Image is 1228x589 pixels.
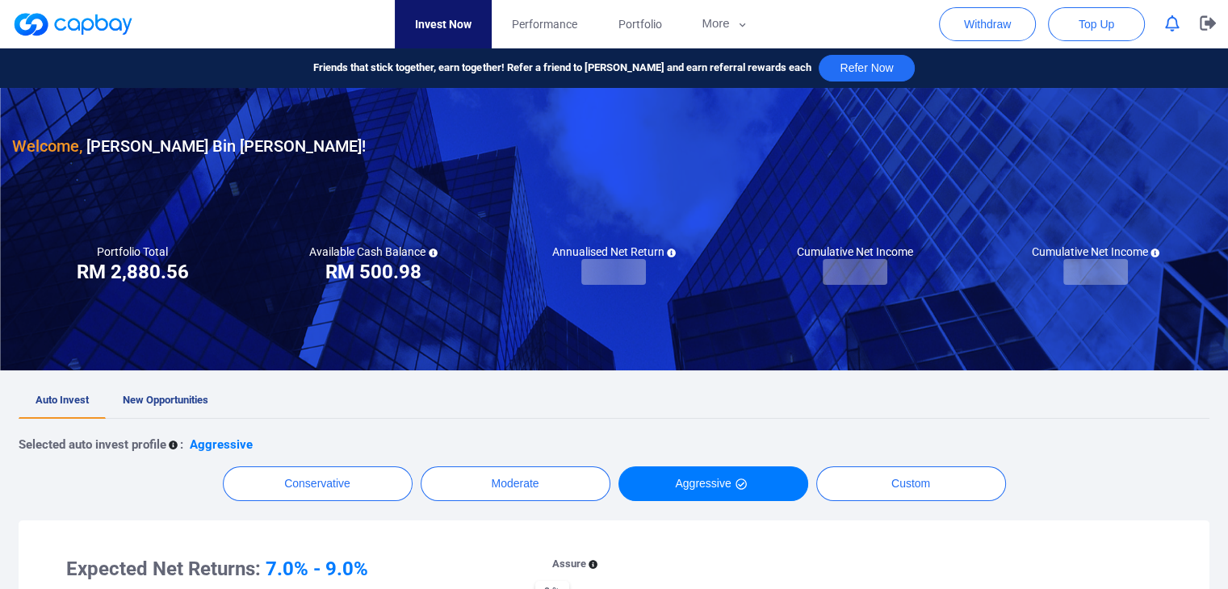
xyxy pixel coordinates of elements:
h3: Expected Net Returns: [66,556,509,582]
span: 7.0% - 9.0% [266,558,368,580]
span: Welcome, [12,136,82,156]
span: Auto Invest [36,394,89,406]
span: Performance [512,15,577,33]
h3: [PERSON_NAME] Bin [PERSON_NAME] ! [12,133,366,159]
span: Top Up [1079,16,1114,32]
button: Top Up [1048,7,1145,41]
h5: Cumulative Net Income [1031,244,1159,259]
p: Assure [552,556,586,573]
h5: Available Cash Balance [309,244,438,259]
button: Conservative [223,466,413,501]
button: Moderate [421,466,610,501]
h5: Annualised Net Return [551,244,676,259]
p: Aggressive [190,435,253,454]
p: : [180,435,183,454]
p: Selected auto invest profile [19,435,166,454]
button: Refer Now [819,55,914,81]
h5: Cumulative Net Income [797,244,913,259]
button: Withdraw [939,7,1036,41]
span: Friends that stick together, earn together! Refer a friend to [PERSON_NAME] and earn referral rew... [313,60,811,77]
span: New Opportunities [123,394,208,406]
h5: Portfolio Total [97,244,168,259]
button: Aggressive [618,466,808,501]
button: Custom [816,466,1006,501]
h3: RM 500.98 [325,259,421,285]
span: Portfolio [618,15,661,33]
h3: RM 2,880.56 [77,259,189,285]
